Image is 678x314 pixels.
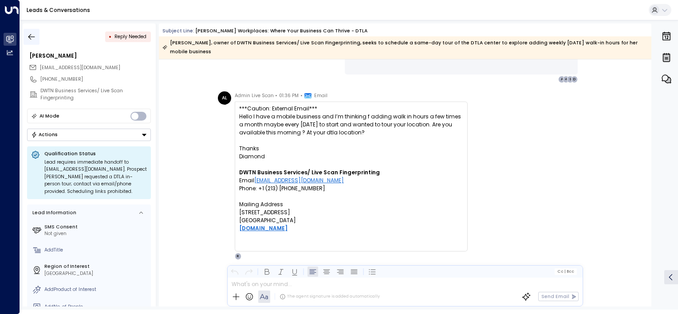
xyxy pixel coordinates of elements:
div: Not given [44,230,148,237]
button: Undo [229,266,240,277]
div: AddNo. of People [44,303,148,310]
div: Lead requires immediate handoff to [EMAIL_ADDRESS][DOMAIN_NAME]. Prospect [PERSON_NAME] requested... [44,159,147,196]
div: Phone: +1 (213) [PHONE_NUMBER] [239,184,463,192]
div: AddProduct of Interest [44,286,148,293]
div: [STREET_ADDRESS] [239,208,463,216]
div: [PERSON_NAME], owner of DWTN Business Services/ Live Scan Fingerprinting, seeks to schedule a sam... [162,39,647,56]
div: Lead Information [30,209,76,216]
button: Redo [243,266,254,277]
span: [EMAIL_ADDRESS][DOMAIN_NAME] [40,64,120,71]
div: D [571,76,578,83]
span: Admin Live Scan [235,91,274,100]
div: • [109,31,112,43]
b: DWTN Business Services/ Live Scan Fingerprinting [239,169,380,176]
button: Actions [27,129,151,141]
div: S [567,76,574,83]
button: Cc|Bcc [555,268,577,275]
label: Region of Interest [44,263,148,270]
div: AI Mode [39,112,59,121]
span: | [564,269,565,274]
div: [GEOGRAPHIC_DATA] [239,216,463,224]
p: Qualification Status [44,150,147,157]
span: • [300,91,303,100]
span: 01:36 PM [279,91,299,100]
label: SMS Consent [44,224,148,231]
div: 4 [563,76,570,83]
div: [PHONE_NUMBER] [40,76,151,83]
a: Leads & Conversations [27,6,90,14]
div: Button group with a nested menu [27,129,151,141]
span: Cc Bcc [557,269,574,274]
div: A [558,76,565,83]
div: [PERSON_NAME] [29,52,151,60]
div: DWTN Business Services/ Live Scan Fingerprinting [40,87,151,102]
div: R [235,253,242,260]
span: Reply Needed [114,33,146,40]
span: dwtn.livescan@gmail.com [40,64,120,71]
div: Email [239,177,463,184]
span: Subject Line: [162,27,194,34]
div: Diamond [239,153,463,232]
div: The agent signature is added automatically [280,294,380,300]
div: Actions [31,132,58,138]
span: • [275,91,277,100]
a: [EMAIL_ADDRESS][DOMAIN_NAME] [254,177,344,184]
div: Thanks [239,145,463,153]
div: AL [218,91,231,105]
div: AddTitle [44,247,148,254]
a: [DOMAIN_NAME] [239,224,288,232]
div: Hello I have a mobile business and I’m thinking f adding walk in hours a few times a month maybe ... [239,113,463,137]
div: [PERSON_NAME] Workplaces: Where Your Business Can Thrive - DTLA [195,27,367,35]
div: [GEOGRAPHIC_DATA] [44,270,148,277]
span: Email [314,91,327,100]
div: Mailing Address [239,200,463,208]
